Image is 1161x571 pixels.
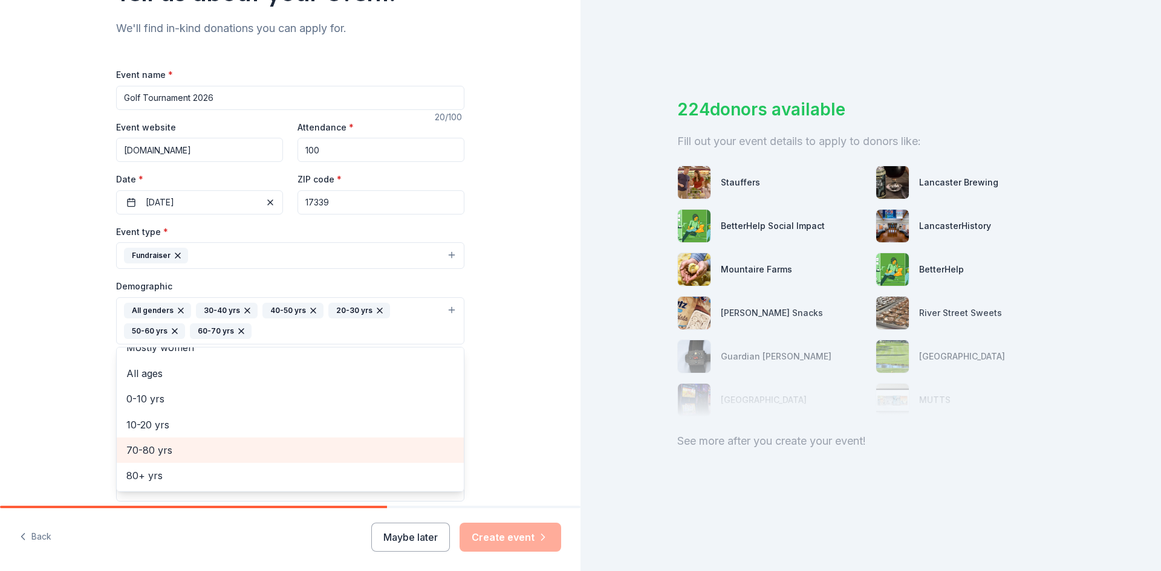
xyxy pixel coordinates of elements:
div: All genders [124,303,191,318]
span: 10-20 yrs [126,417,454,433]
span: 70-80 yrs [126,442,454,458]
button: All genders30-40 yrs40-50 yrs20-30 yrs50-60 yrs60-70 yrs [116,297,464,344]
span: 80+ yrs [126,468,454,483]
div: 50-60 yrs [124,323,185,339]
div: 60-70 yrs [190,323,252,339]
span: All ages [126,366,454,381]
div: All genders30-40 yrs40-50 yrs20-30 yrs50-60 yrs60-70 yrs [116,347,464,492]
div: 30-40 yrs [196,303,258,318]
span: 0-10 yrs [126,391,454,407]
div: 20-30 yrs [328,303,390,318]
span: Mostly women [126,340,454,355]
div: 40-50 yrs [262,303,324,318]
